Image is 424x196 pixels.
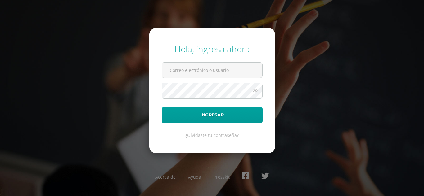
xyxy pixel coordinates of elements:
[214,174,230,180] a: Presskit
[162,43,263,55] div: Hola, ingresa ahora
[188,174,201,180] a: Ayuda
[155,174,176,180] a: Acerca de
[162,63,262,78] input: Correo electrónico o usuario
[162,107,263,123] button: Ingresar
[185,132,239,138] a: ¿Olvidaste tu contraseña?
